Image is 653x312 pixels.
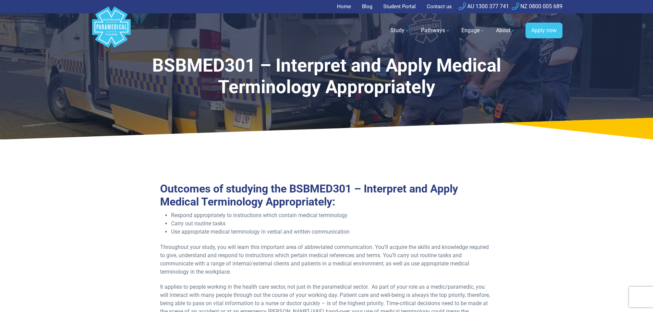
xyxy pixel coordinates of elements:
a: About [492,21,520,40]
a: AU 1300 377 741 [459,3,509,10]
a: Pathways [417,21,455,40]
li: Use appropriate medical terminology in verbal and written communication [171,228,493,236]
a: NZ 0800 005 689 [512,3,563,10]
li: Respond appropriately to instructions which contain medical terminology [171,211,493,220]
h1: BSBMED301 – Interpret and Apply Medical Terminology Appropriately [150,55,504,98]
a: Apply now [525,23,563,38]
a: Study [386,21,414,40]
h2: Outcomes of studying the BSBMED301 – Interpret and Apply Medical Terminology Appropriately: [160,182,493,209]
li: Carry out routine tasks [171,220,493,228]
p: Throughout your study, you will learn this important area of abbreviated communication. You’ll ac... [160,243,493,276]
a: Engage [457,21,489,40]
a: Australian Paramedical College [91,13,132,48]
